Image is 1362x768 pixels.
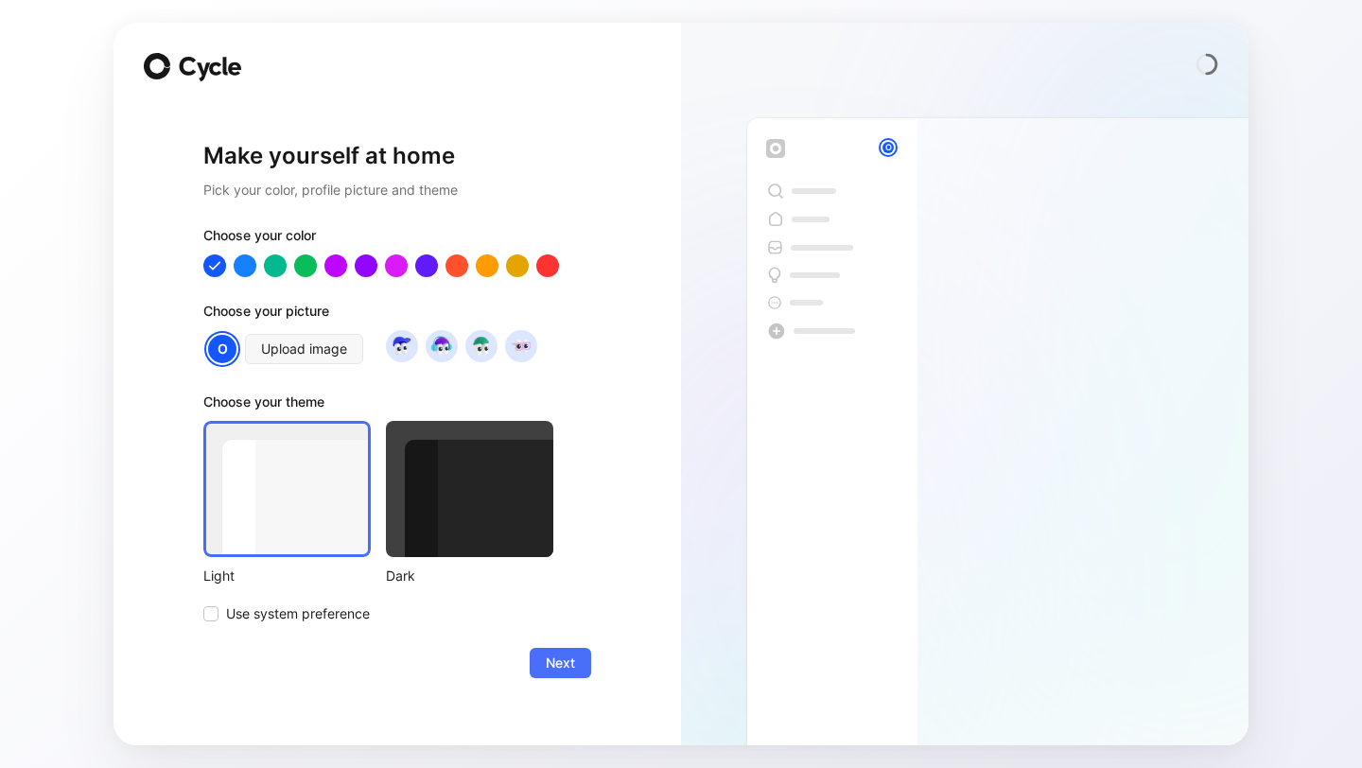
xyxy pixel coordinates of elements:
img: workspace-default-logo-wX5zAyuM.png [766,139,785,158]
div: Choose your picture [203,300,591,330]
span: Next [546,652,575,674]
button: Next [530,648,591,678]
div: O [206,333,238,365]
img: avatar [428,333,454,358]
span: Upload image [261,338,347,360]
h1: Make yourself at home [203,141,591,171]
img: avatar [508,333,533,358]
button: Upload image [245,334,363,364]
span: Use system preference [226,602,370,625]
div: Choose your color [203,224,591,254]
img: avatar [468,333,494,358]
div: Light [203,565,371,587]
h2: Pick your color, profile picture and theme [203,179,591,201]
div: O [881,140,896,155]
div: Choose your theme [203,391,553,421]
div: Dark [386,565,553,587]
img: avatar [389,333,414,358]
